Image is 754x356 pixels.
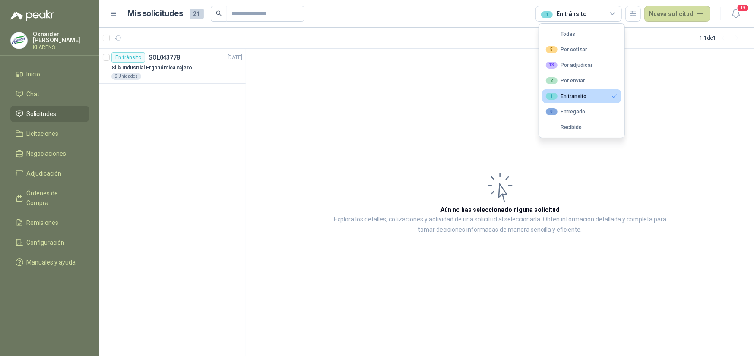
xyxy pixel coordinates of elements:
a: Inicio [10,66,89,82]
div: 5 [546,46,558,53]
a: Adjudicación [10,165,89,182]
div: Por cotizar [546,46,587,53]
div: 13 [546,62,558,69]
h3: Aún no has seleccionado niguna solicitud [440,205,560,214]
a: Manuales y ayuda [10,254,89,271]
div: 1 - 1 de 1 [700,31,744,45]
span: search [216,10,222,16]
a: Solicitudes [10,106,89,122]
div: 2 [546,77,558,84]
a: Remisiones [10,214,89,231]
div: Por enviar [546,77,585,84]
button: Todas [542,27,621,41]
a: Licitaciones [10,126,89,142]
span: Adjudicación [27,169,62,178]
span: Solicitudes [27,109,57,119]
button: 0Entregado [542,105,621,119]
a: Negociaciones [10,145,89,162]
span: Manuales y ayuda [27,258,76,267]
div: En tránsito [111,52,145,63]
span: 19 [737,4,749,12]
span: Negociaciones [27,149,67,158]
a: Chat [10,86,89,102]
img: Logo peakr [10,10,54,21]
div: 0 [546,108,558,115]
button: 1En tránsito [542,89,621,103]
div: 1 [541,11,553,18]
a: Órdenes de Compra [10,185,89,211]
button: Recibido [542,120,621,134]
span: Chat [27,89,40,99]
span: Inicio [27,69,41,79]
div: 2 Unidades [111,73,141,80]
p: Silla Industrial Ergonómica cajero [111,64,192,72]
div: Por adjudicar [546,62,593,69]
button: 5Por cotizar [542,43,621,57]
div: 1 [546,93,558,100]
span: Remisiones [27,218,59,227]
p: KLARENS [33,45,89,50]
div: Recibido [546,124,582,130]
p: Explora los detalles, cotizaciones y actividad de una solicitud al seleccionarla. Obtén informaci... [333,214,668,235]
button: Nueva solicitud [644,6,710,22]
img: Company Logo [11,32,27,49]
span: Licitaciones [27,129,59,139]
button: 19 [728,6,744,22]
span: Órdenes de Compra [27,189,81,208]
div: En tránsito [546,93,587,100]
a: Configuración [10,234,89,251]
span: Configuración [27,238,65,247]
h1: Mis solicitudes [128,7,183,20]
div: Entregado [546,108,586,115]
p: Osnaider [PERSON_NAME] [33,31,89,43]
div: Todas [546,31,576,37]
p: [DATE] [228,54,242,62]
p: SOL043778 [149,54,180,60]
button: 2Por enviar [542,74,621,88]
button: 13Por adjudicar [542,58,621,72]
div: En tránsito [541,9,586,19]
a: En tránsitoSOL043778[DATE] Silla Industrial Ergonómica cajero2 Unidades [99,49,246,84]
span: 21 [190,9,204,19]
